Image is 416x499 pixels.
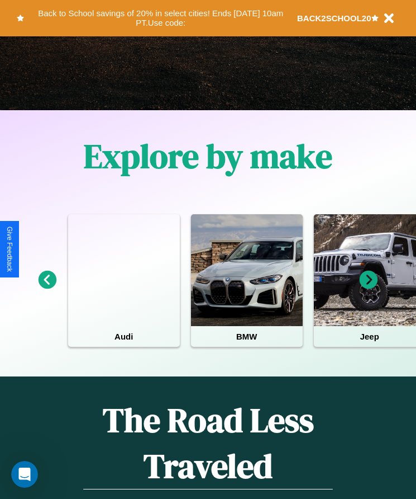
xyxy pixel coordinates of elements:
h4: Audi [68,326,180,347]
h4: BMW [191,326,303,347]
div: Give Feedback [6,227,13,272]
iframe: Intercom live chat [11,461,38,488]
b: BACK2SCHOOL20 [297,13,371,23]
button: Back to School savings of 20% in select cities! Ends [DATE] 10am PT.Use code: [24,6,297,31]
h1: The Road Less Traveled [83,397,333,489]
h1: Explore by make [84,133,332,179]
